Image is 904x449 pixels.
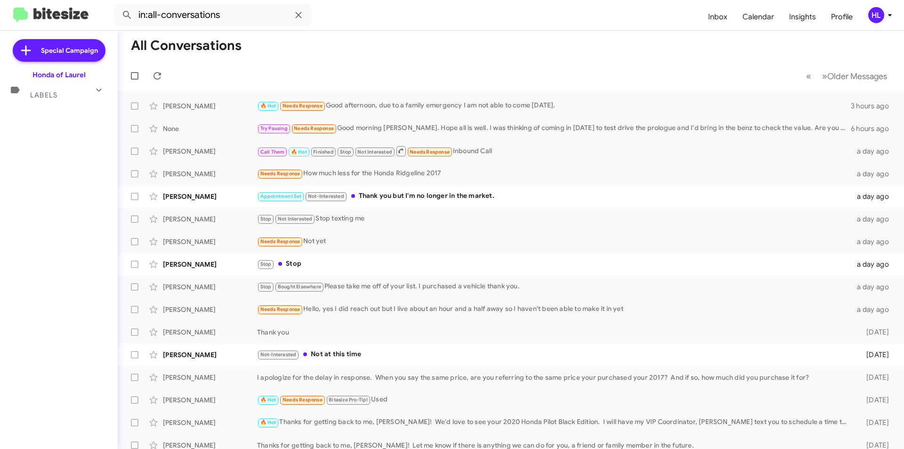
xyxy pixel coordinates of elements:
span: Finished [313,149,334,155]
div: How much less for the Honda Ridgeline 2017 [257,168,851,179]
div: Thanks for getting back to me, [PERSON_NAME]! We'd love to see your 2020 Honda Pilot Black Editio... [257,417,851,428]
div: [PERSON_NAME] [163,260,257,269]
div: [DATE] [851,418,896,427]
div: HL [868,7,884,23]
div: [DATE] [851,395,896,405]
span: Stop [260,216,272,222]
span: Try Pausing [260,125,288,131]
div: a day ago [851,237,896,246]
div: 6 hours ago [851,124,896,133]
span: Not Interested [357,149,392,155]
div: Please take me off of your list. I purchased a vehicle thank you. [257,281,851,292]
div: a day ago [851,282,896,292]
span: Call Them [260,149,285,155]
button: Next [816,66,893,86]
span: Needs Response [282,397,323,403]
span: Appointment Set [260,193,302,199]
a: Inbox [701,3,735,31]
a: Calendar [735,3,782,31]
div: [PERSON_NAME] [163,147,257,156]
span: 🔥 Hot [260,419,276,425]
div: Hello, yes I did reach out but I live about an hour and a half away so I haven't been able to mak... [257,304,851,315]
div: [PERSON_NAME] [163,373,257,382]
nav: Page navigation example [801,66,893,86]
a: Profile [823,3,860,31]
div: [PERSON_NAME] [163,169,257,179]
div: Thank you [257,327,851,337]
button: HL [860,7,894,23]
div: [PERSON_NAME] [163,395,257,405]
div: [PERSON_NAME] [163,305,257,314]
div: a day ago [851,214,896,224]
div: [PERSON_NAME] [163,101,257,111]
span: Bitesize Pro-Tip! [329,397,368,403]
span: Labels [30,91,57,99]
div: None [163,124,257,133]
div: [DATE] [851,327,896,337]
div: Not yet [257,236,851,247]
div: Stop texting me [257,213,851,224]
span: Needs Response [260,306,300,312]
div: a day ago [851,147,896,156]
div: Not at this time [257,349,851,360]
span: Not-Interested [260,351,297,358]
span: Not-Interested [308,193,344,199]
span: Stop [340,149,351,155]
input: Search [114,4,312,26]
div: [PERSON_NAME] [163,282,257,292]
span: Needs Response [260,171,300,177]
div: a day ago [851,169,896,179]
div: I apologize for the delay in response. When you say the same price, are you referring to the same... [257,373,851,382]
div: Stop [257,259,851,269]
span: Stop [260,261,272,267]
div: Honda of Laurel [32,70,86,80]
div: [PERSON_NAME] [163,214,257,224]
span: Stop [260,284,272,290]
div: Thank you but I'm no longer in the market. [257,191,851,202]
span: Needs Response [294,125,334,131]
div: [PERSON_NAME] [163,327,257,337]
button: Previous [800,66,817,86]
span: 🔥 Hot [291,149,307,155]
div: Good morning [PERSON_NAME]. Hope all is well. I was thinking of coming in [DATE] to test drive th... [257,123,851,134]
span: Special Campaign [41,46,98,55]
span: « [806,70,811,82]
div: [PERSON_NAME] [163,192,257,201]
span: 🔥 Hot [260,103,276,109]
div: 3 hours ago [851,101,896,111]
span: Bought Elsewhere [278,284,321,290]
div: Inbound Call [257,145,851,157]
div: a day ago [851,260,896,269]
div: [DATE] [851,350,896,359]
div: [PERSON_NAME] [163,418,257,427]
div: Good afternoon, due to a family emergency I am not able to come [DATE]. [257,100,851,111]
div: [PERSON_NAME] [163,350,257,359]
span: Needs Response [410,149,450,155]
div: [DATE] [851,373,896,382]
h1: All Conversations [131,38,242,53]
span: Needs Response [260,238,300,245]
div: a day ago [851,192,896,201]
div: Used [257,394,851,405]
span: Older Messages [827,71,887,82]
span: » [822,70,827,82]
span: 🔥 Hot [260,397,276,403]
span: Not Interested [278,216,313,222]
a: Insights [782,3,823,31]
div: a day ago [851,305,896,314]
a: Special Campaign [13,39,105,62]
span: Needs Response [282,103,323,109]
div: [PERSON_NAME] [163,237,257,246]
